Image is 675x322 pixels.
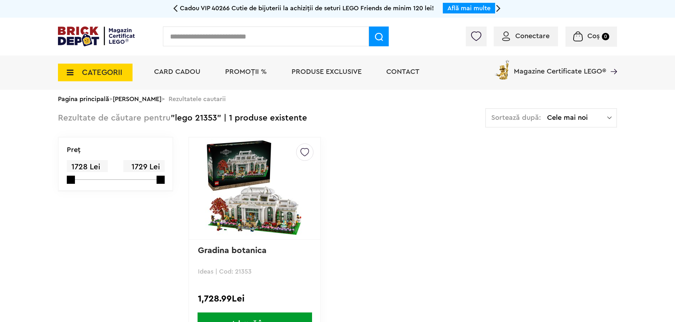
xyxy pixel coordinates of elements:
[602,33,609,40] small: 0
[491,114,541,121] span: Sortează după:
[123,160,164,174] span: 1729 Lei
[225,68,267,75] a: PROMOȚII %
[198,294,311,303] div: 1,728.99Lei
[205,139,304,238] img: Gradina botanica
[447,5,491,11] a: Află mai multe
[58,90,617,108] div: > > Rezultatele cautarii
[386,68,419,75] a: Contact
[292,68,362,75] a: Produse exclusive
[502,33,550,40] a: Conectare
[547,114,607,121] span: Cele mai noi
[82,69,122,76] span: CATEGORII
[58,108,307,128] div: "lego 21353" | 1 produse existente
[67,160,108,174] span: 1728 Lei
[154,68,200,75] a: Card Cadou
[198,268,311,275] p: Ideas | Cod: 21353
[58,96,109,102] a: Pagina principală
[515,33,550,40] span: Conectare
[587,33,600,40] span: Coș
[180,5,434,11] span: Cadou VIP 40266 Cutie de bijuterii la achiziții de seturi LEGO Friends de minim 120 lei!
[58,114,171,122] span: Rezultate de căutare pentru
[113,96,162,102] a: [PERSON_NAME]
[67,146,81,153] p: Preţ
[198,246,266,255] a: Gradina botanica
[514,59,606,75] span: Magazine Certificate LEGO®
[606,59,617,66] a: Magazine Certificate LEGO®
